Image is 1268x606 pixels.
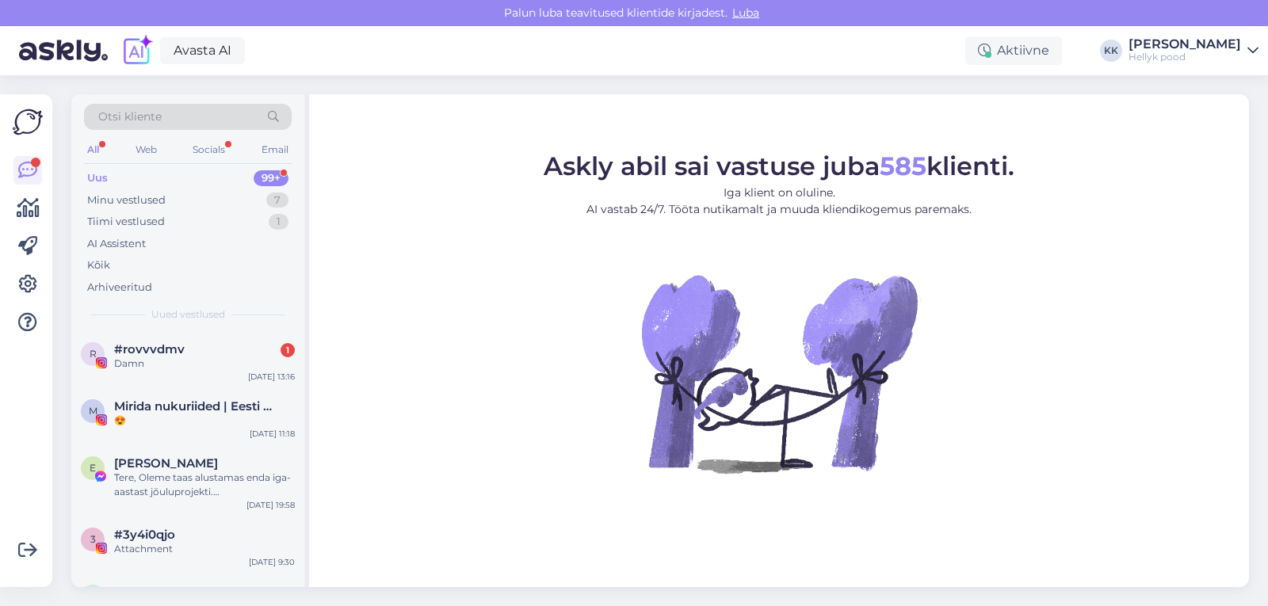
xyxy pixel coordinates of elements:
span: #rovvvdmv [114,342,185,356]
span: Emili Jürgen [114,456,218,471]
a: [PERSON_NAME]Hellyk pood [1129,38,1258,63]
div: [DATE] 11:18 [250,428,295,440]
div: Arhiveeritud [87,280,152,295]
div: All [84,139,102,160]
div: 1 [281,343,295,357]
span: Askly abil sai vastuse juba klienti. [544,151,1014,181]
div: Tiimi vestlused [87,214,165,230]
div: 7 [266,192,288,208]
div: Minu vestlused [87,192,166,208]
div: 😍 [114,414,295,428]
span: Otsi kliente [98,109,162,125]
b: 585 [880,151,926,181]
div: Damn [114,356,295,371]
div: [PERSON_NAME] [1129,38,1241,51]
div: Web [132,139,160,160]
div: Email [258,139,292,160]
div: Socials [189,139,228,160]
div: Aktiivne [965,36,1062,65]
span: 3 [90,533,96,545]
div: [DATE] 9:30 [249,556,295,568]
div: [DATE] 13:16 [248,371,295,383]
span: r [90,348,97,360]
div: AI Assistent [87,236,146,252]
div: 99+ [254,170,288,186]
div: Uus [87,170,108,186]
img: Askly Logo [13,107,43,137]
div: Hellyk pood [1129,51,1241,63]
img: explore-ai [120,34,154,67]
span: E [90,462,96,474]
div: Tere, Oleme taas alustamas enda iga-aastast jõuluprojekti. [PERSON_NAME] saime kontaktid Tartu la... [114,471,295,499]
span: M [89,405,97,417]
span: Uued vestlused [151,307,225,322]
div: 1 [269,214,288,230]
img: No Chat active [636,231,922,516]
div: [DATE] 19:58 [246,499,295,511]
a: Avasta AI [160,37,245,64]
div: Kõik [87,257,110,273]
span: Clara Dongo [114,585,218,599]
span: Mirida nukuriided | Eesti käsitöö 🇪🇪 [114,399,279,414]
span: Luba [728,6,764,20]
div: KK [1100,40,1122,62]
p: Iga klient on oluline. AI vastab 24/7. Tööta nutikamalt ja muuda kliendikogemus paremaks. [544,185,1014,218]
span: #3y4i0qjo [114,528,175,542]
div: Attachment [114,542,295,556]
